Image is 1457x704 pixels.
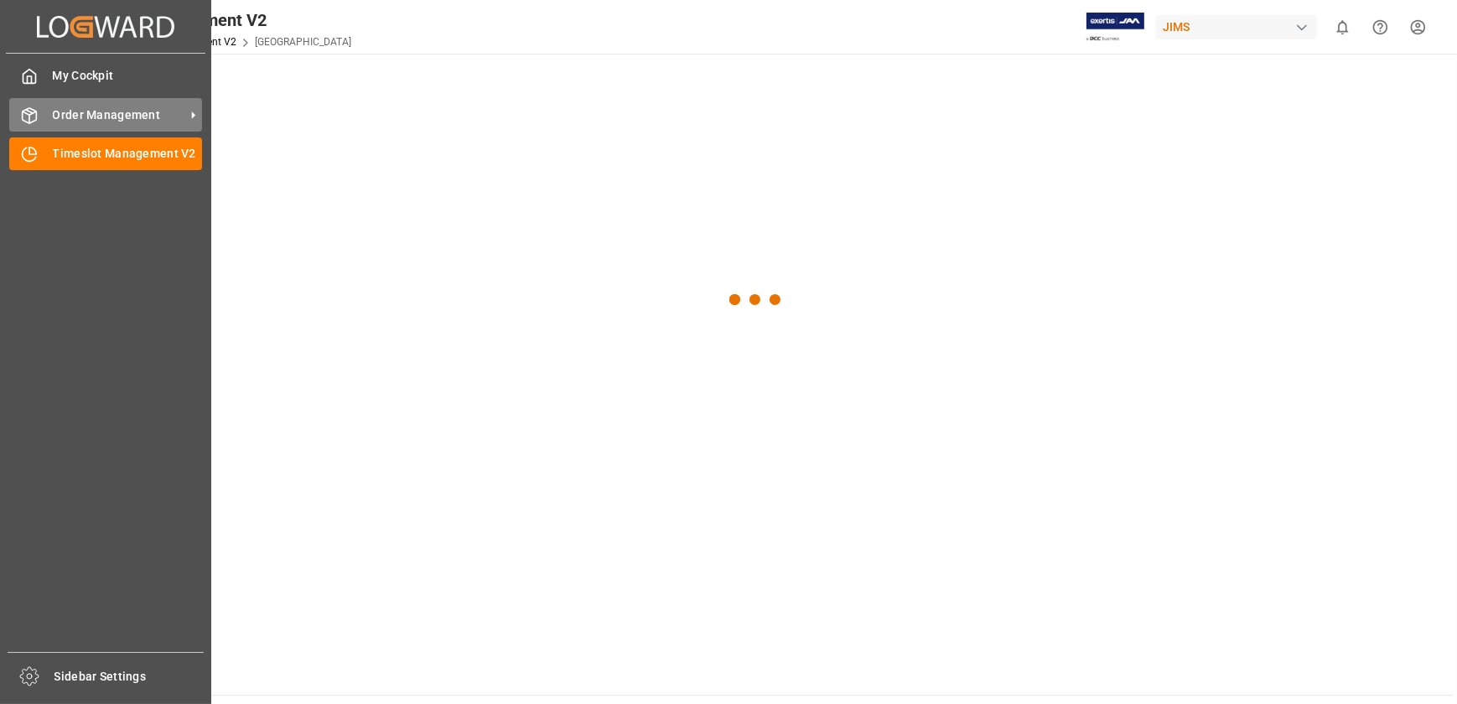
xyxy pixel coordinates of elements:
img: Exertis%20JAM%20-%20Email%20Logo.jpg_1722504956.jpg [1086,13,1144,42]
div: JIMS [1156,15,1317,39]
button: JIMS [1156,11,1324,43]
button: Help Center [1361,8,1399,46]
a: Timeslot Management V2 [9,137,202,170]
span: My Cockpit [53,67,203,85]
button: show 0 new notifications [1324,8,1361,46]
span: Order Management [53,106,185,124]
span: Sidebar Settings [54,668,205,686]
a: My Cockpit [9,60,202,92]
div: Timeslot Management V2 [73,8,351,33]
span: Timeslot Management V2 [53,145,203,163]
